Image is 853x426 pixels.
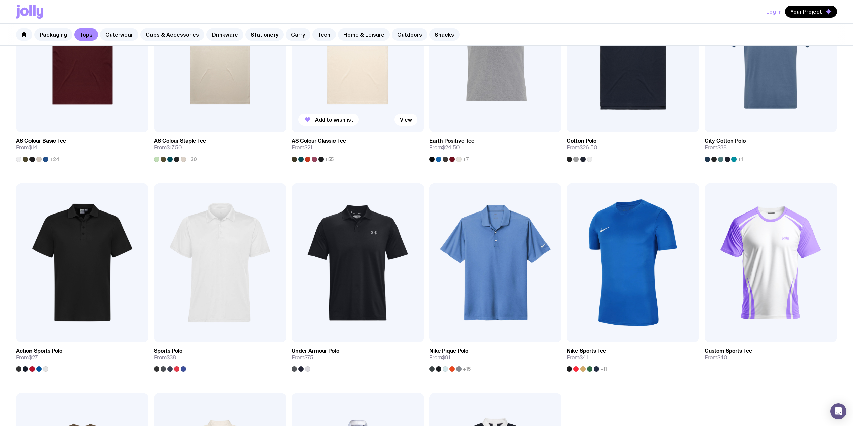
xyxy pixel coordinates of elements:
[463,366,471,372] span: +15
[738,157,743,162] span: +1
[442,144,460,151] span: $24.50
[830,403,846,419] div: Open Intercom Messenger
[567,144,597,151] span: From
[292,132,424,162] a: AS Colour Classic TeeFrom$21+55
[167,354,176,361] span: $38
[292,342,424,372] a: Under Armour PoloFrom$75
[429,28,460,41] a: Snacks
[154,144,182,151] span: From
[705,348,752,354] h3: Custom Sports Tee
[292,138,346,144] h3: AS Colour Classic Tee
[167,144,182,151] span: $17.50
[50,157,59,162] span: +24
[312,28,336,41] a: Tech
[34,28,72,41] a: Packaging
[16,348,62,354] h3: Action Sports Polo
[463,157,469,162] span: +7
[580,354,588,361] span: $41
[394,114,417,126] a: View
[705,132,837,162] a: City Cotton PoloFrom$38+1
[429,144,460,151] span: From
[154,138,206,144] h3: AS Colour Staple Tee
[567,132,699,162] a: Cotton PoloFrom$26.50
[140,28,204,41] a: Caps & Accessories
[292,354,313,361] span: From
[580,144,597,151] span: $26.50
[429,138,474,144] h3: Earth Positive Tee
[154,342,286,372] a: Sports PoloFrom$38
[567,342,699,372] a: Nike Sports TeeFrom$41+11
[154,132,286,162] a: AS Colour Staple TeeFrom$17.50+30
[154,348,182,354] h3: Sports Polo
[29,144,37,151] span: $14
[600,366,607,372] span: +11
[790,8,822,15] span: Your Project
[429,348,468,354] h3: Nike Pique Polo
[286,28,310,41] a: Carry
[315,116,353,123] span: Add to wishlist
[429,342,562,372] a: Nike Pique PoloFrom$91+15
[245,28,284,41] a: Stationery
[206,28,243,41] a: Drinkware
[16,354,38,361] span: From
[705,342,837,366] a: Custom Sports TeeFrom$40
[442,354,450,361] span: $91
[74,28,98,41] a: Tops
[292,348,339,354] h3: Under Armour Polo
[429,132,562,162] a: Earth Positive TeeFrom$24.50+7
[705,144,727,151] span: From
[325,157,334,162] span: +55
[717,144,727,151] span: $38
[16,342,148,372] a: Action Sports PoloFrom$27
[717,354,727,361] span: $40
[567,348,606,354] h3: Nike Sports Tee
[16,138,66,144] h3: AS Colour Basic Tee
[298,114,359,126] button: Add to wishlist
[187,157,197,162] span: +30
[766,6,782,18] button: Log In
[154,354,176,361] span: From
[292,144,312,151] span: From
[567,138,596,144] h3: Cotton Polo
[338,28,390,41] a: Home & Leisure
[705,354,727,361] span: From
[16,144,37,151] span: From
[429,354,450,361] span: From
[29,354,38,361] span: $27
[705,138,746,144] h3: City Cotton Polo
[100,28,138,41] a: Outerwear
[785,6,837,18] button: Your Project
[567,354,588,361] span: From
[304,144,312,151] span: $21
[16,132,148,162] a: AS Colour Basic TeeFrom$14+24
[304,354,313,361] span: $75
[392,28,427,41] a: Outdoors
